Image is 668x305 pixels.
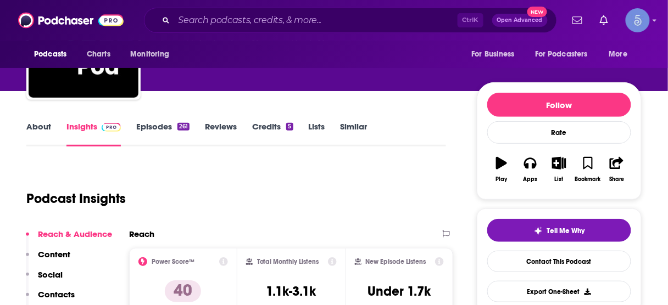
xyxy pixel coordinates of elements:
[527,7,547,17] span: New
[309,121,325,146] a: Lists
[602,44,642,65] button: open menu
[136,121,190,146] a: Episodes261
[26,229,112,249] button: Reach & Audience
[26,44,81,65] button: open menu
[487,150,516,189] button: Play
[487,281,631,302] button: Export One-Sheet
[266,283,316,300] h3: 1.1k-3.1k
[205,121,237,146] a: Reviews
[152,258,194,266] h2: Power Score™
[487,219,631,242] button: tell me why sparkleTell Me Why
[497,18,543,23] span: Open Advanced
[626,8,650,32] img: User Profile
[38,229,112,239] p: Reach & Audience
[26,121,51,146] a: About
[603,150,631,189] button: Share
[26,249,70,269] button: Content
[574,150,602,189] button: Bookmark
[547,227,585,235] span: Tell Me Why
[252,121,293,146] a: Credits5
[174,12,458,29] input: Search podcasts, credits, & more...
[487,121,631,144] div: Rate
[535,47,588,62] span: For Podcasters
[129,229,154,239] h2: Reach
[130,47,169,62] span: Monitoring
[464,44,528,65] button: open menu
[26,190,126,207] h1: Podcast Insights
[626,8,650,32] span: Logged in as Spiral5-G1
[38,289,75,300] p: Contacts
[102,123,121,132] img: Podchaser Pro
[528,44,604,65] button: open menu
[18,10,124,31] img: Podchaser - Follow, Share and Rate Podcasts
[487,93,631,117] button: Follow
[626,8,650,32] button: Show profile menu
[568,11,587,30] a: Show notifications dropdown
[524,176,538,183] div: Apps
[496,176,508,183] div: Play
[87,47,110,62] span: Charts
[487,251,631,272] a: Contact This Podcast
[609,47,628,62] span: More
[595,11,613,30] a: Show notifications dropdown
[492,14,548,27] button: Open AdvancedNew
[471,47,515,62] span: For Business
[458,13,483,27] span: Ctrl K
[609,176,624,183] div: Share
[257,258,319,266] h2: Total Monthly Listens
[34,47,66,62] span: Podcasts
[286,123,293,131] div: 5
[66,121,121,146] a: InsightsPodchaser Pro
[177,123,190,131] div: 261
[341,121,368,146] a: Similar
[545,150,574,189] button: List
[123,44,183,65] button: open menu
[165,280,201,302] p: 40
[575,176,601,183] div: Bookmark
[555,176,564,183] div: List
[516,150,544,189] button: Apps
[366,258,426,266] h2: New Episode Listens
[534,227,543,235] img: tell me why sparkle
[144,8,557,33] div: Search podcasts, credits, & more...
[38,269,63,280] p: Social
[80,44,117,65] a: Charts
[26,269,63,290] button: Social
[38,249,70,259] p: Content
[368,283,431,300] h3: Under 1.7k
